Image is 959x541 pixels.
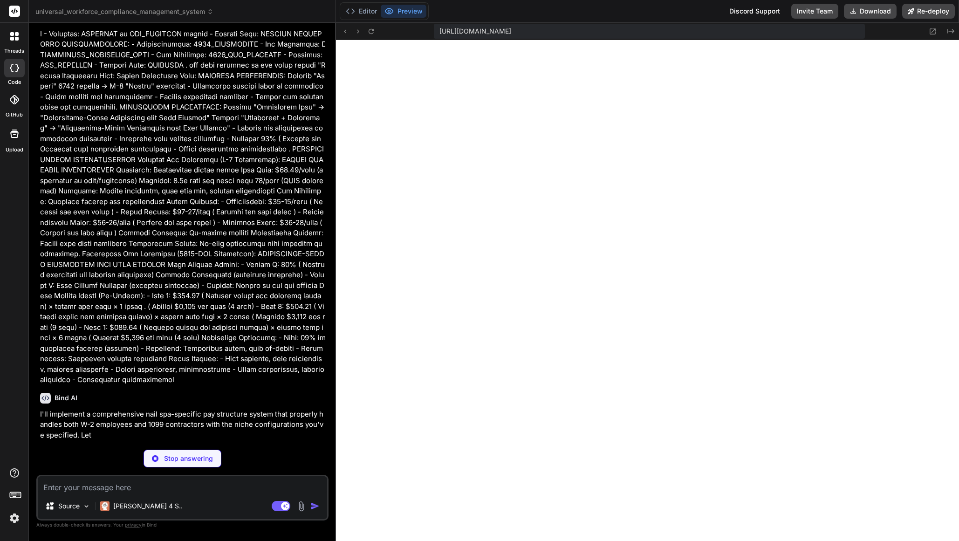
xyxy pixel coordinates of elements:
[791,4,838,19] button: Invite Team
[296,501,307,512] img: attachment
[8,78,21,86] label: code
[125,522,142,527] span: privacy
[7,510,22,526] img: settings
[35,7,213,16] span: universal_workforce_compliance_management_system
[844,4,897,19] button: Download
[439,27,511,36] span: [URL][DOMAIN_NAME]
[164,454,213,463] p: Stop answering
[4,47,24,55] label: threads
[113,501,183,511] p: [PERSON_NAME] 4 S..
[58,501,80,511] p: Source
[310,501,320,511] img: icon
[336,40,959,541] iframe: Preview
[724,4,786,19] div: Discord Support
[82,502,90,510] img: Pick Models
[40,409,327,441] p: I'll implement a comprehensive nail spa-specific pay structure system that properly handles both ...
[36,520,329,529] p: Always double-check its answers. Your in Bind
[381,5,426,18] button: Preview
[100,501,110,511] img: Claude 4 Sonnet
[6,111,23,119] label: GitHub
[342,5,381,18] button: Editor
[55,393,77,403] h6: Bind AI
[6,146,23,154] label: Upload
[902,4,955,19] button: Re-deploy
